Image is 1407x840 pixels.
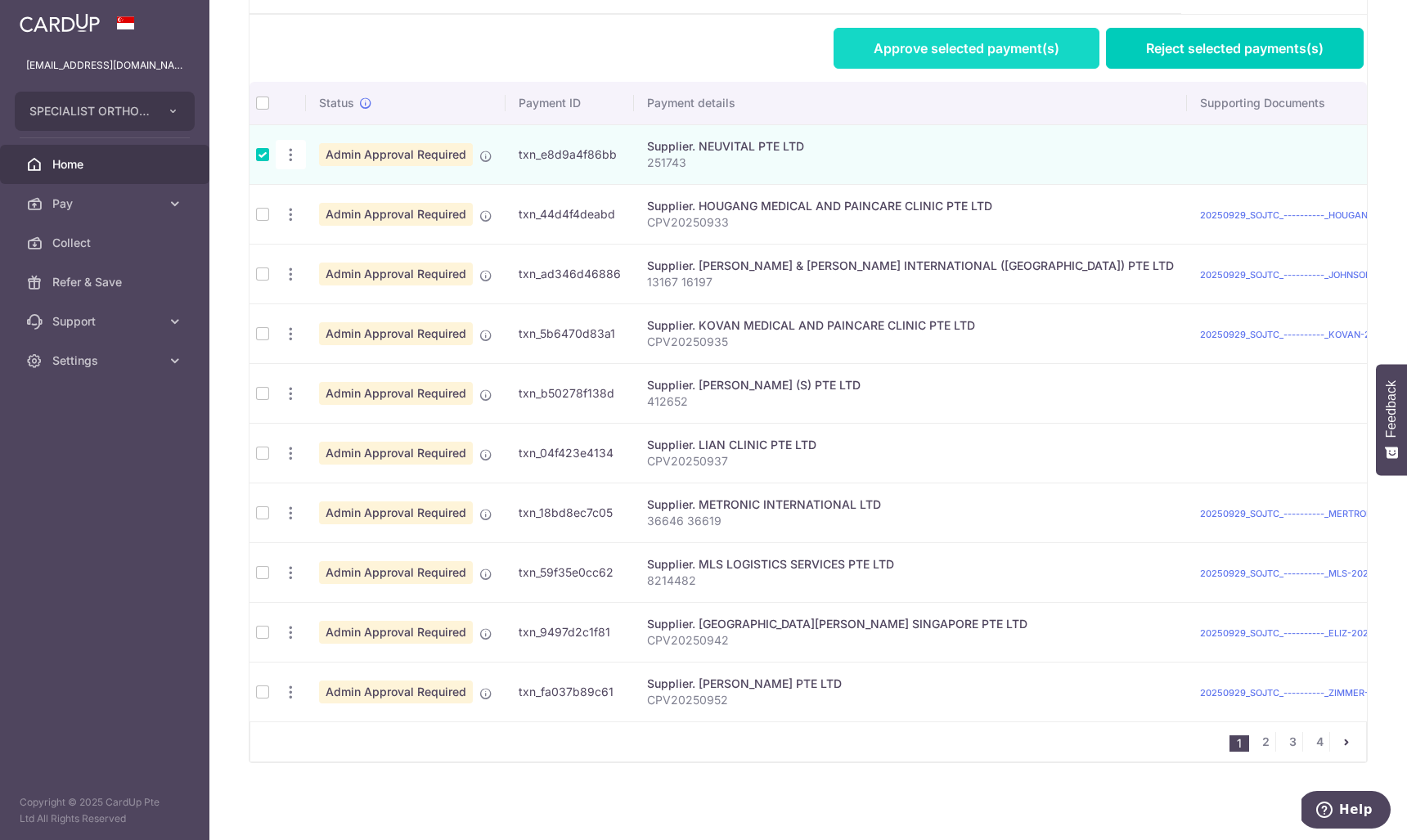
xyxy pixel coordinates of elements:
[319,561,473,584] span: Admin Approval Required
[647,274,1174,290] p: 13167 16197
[506,662,634,721] td: txn_fa037b89c61
[647,513,1174,529] p: 36646 36619
[647,377,1174,393] div: Supplier. [PERSON_NAME] (S) PTE LTD
[319,501,473,524] span: Admin Approval Required
[52,353,160,369] span: Settings
[1301,791,1391,832] iframe: Opens a widget where you can find more information
[15,92,195,131] button: SPECIALIST ORTHOPAEDIC JOINT TRAUMA CENTRE PTE. LTD.
[319,203,473,226] span: Admin Approval Required
[319,442,473,465] span: Admin Approval Required
[647,632,1174,649] p: CPV20250942
[319,681,473,703] span: Admin Approval Required
[1310,732,1329,752] a: 4
[52,274,160,290] span: Refer & Save
[506,542,634,602] td: txn_59f35e0cc62
[834,28,1099,69] a: Approve selected payment(s)
[319,382,473,405] span: Admin Approval Required
[319,621,473,644] span: Admin Approval Required
[319,263,473,285] span: Admin Approval Required
[52,195,160,212] span: Pay
[1384,380,1399,438] span: Feedback
[647,556,1174,573] div: Supplier. MLS LOGISTICS SERVICES PTE LTD
[1229,735,1249,752] li: 1
[647,214,1174,231] p: CPV20250933
[647,198,1174,214] div: Supplier. HOUGANG MEDICAL AND PAINCARE CLINIC PTE LTD
[647,138,1174,155] div: Supplier. NEUVITAL PTE LTD
[506,82,634,124] th: Payment ID
[319,143,473,166] span: Admin Approval Required
[647,334,1174,350] p: CPV20250935
[647,155,1174,171] p: 251743
[20,13,100,33] img: CardUp
[506,483,634,542] td: txn_18bd8ec7c05
[647,616,1174,632] div: Supplier. [GEOGRAPHIC_DATA][PERSON_NAME] SINGAPORE PTE LTD
[506,423,634,483] td: txn_04f423e4134
[647,676,1174,692] div: Supplier. [PERSON_NAME] PTE LTD
[319,322,473,345] span: Admin Approval Required
[506,124,634,184] td: txn_e8d9a4f86bb
[1376,364,1407,475] button: Feedback - Show survey
[52,235,160,251] span: Collect
[634,82,1187,124] th: Payment details
[29,103,151,119] span: SPECIALIST ORTHOPAEDIC JOINT TRAUMA CENTRE PTE. LTD.
[506,303,634,363] td: txn_5b6470d83a1
[647,496,1174,513] div: Supplier. METRONIC INTERNATIONAL LTD
[319,95,354,111] span: Status
[506,363,634,423] td: txn_b50278f138d
[506,244,634,303] td: txn_ad346d46886
[506,602,634,662] td: txn_9497d2c1f81
[52,313,160,330] span: Support
[647,453,1174,469] p: CPV20250937
[506,184,634,244] td: txn_44d4f4deabd
[647,393,1174,410] p: 412652
[647,573,1174,589] p: 8214482
[1229,722,1366,761] nav: pager
[26,57,183,74] p: [EMAIL_ADDRESS][DOMAIN_NAME]
[647,692,1174,708] p: CPV20250952
[1283,732,1302,752] a: 3
[647,258,1174,274] div: Supplier. [PERSON_NAME] & [PERSON_NAME] INTERNATIONAL ([GEOGRAPHIC_DATA]) PTE LTD
[647,437,1174,453] div: Supplier. LIAN CLINIC PTE LTD
[1256,732,1275,752] a: 2
[52,156,160,173] span: Home
[647,317,1174,334] div: Supplier. KOVAN MEDICAL AND PAINCARE CLINIC PTE LTD
[1106,28,1364,69] a: Reject selected payments(s)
